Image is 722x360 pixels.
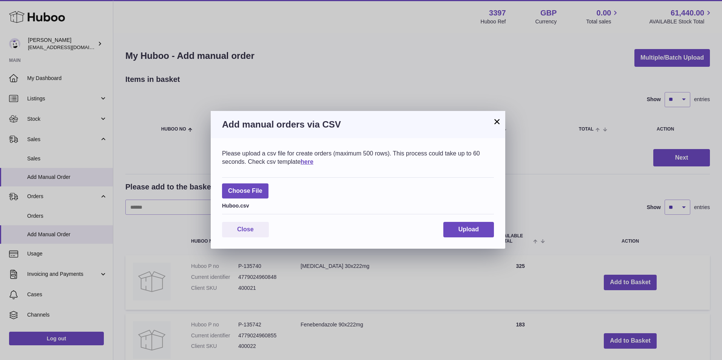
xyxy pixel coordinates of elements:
[458,226,479,232] span: Upload
[222,200,494,209] div: Huboo.csv
[222,222,269,237] button: Close
[492,117,501,126] button: ×
[443,222,494,237] button: Upload
[222,183,268,199] span: Choose File
[301,158,313,165] a: here
[237,226,254,232] span: Close
[222,149,494,166] div: Please upload a csv file for create orders (maximum 500 rows). This process could take up to 60 s...
[222,118,494,131] h3: Add manual orders via CSV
